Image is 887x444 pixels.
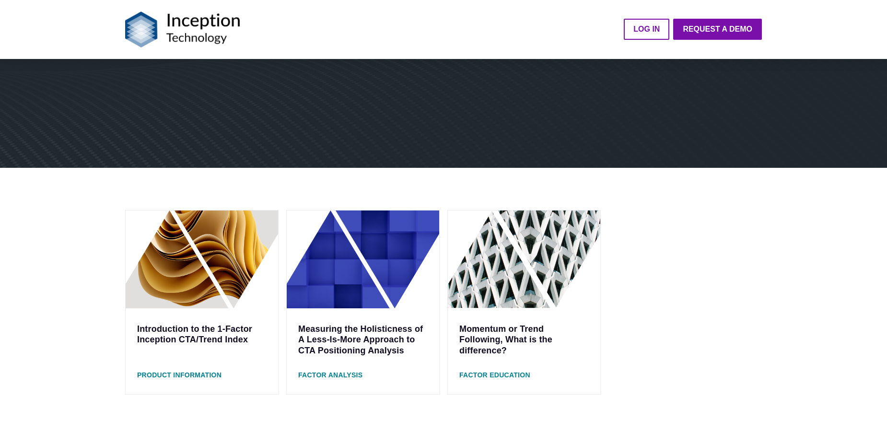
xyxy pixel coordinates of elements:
a: Introduction to the 1-Factor Inception CTA/Trend Index [137,324,252,345]
a: Request a Demo [673,19,762,40]
strong: Request a Demo [683,25,752,33]
strong: LOG IN [633,25,660,33]
span: Product Information [137,371,222,379]
span: Factor Education [459,371,530,379]
a: Momentum or Trend Following, What is the difference? [459,324,552,355]
img: Less Is More [287,210,439,308]
img: Product Information [126,210,278,308]
a: LOG IN [624,19,669,40]
img: Logo [125,12,240,47]
span: Factor Analysis [298,371,362,379]
img: Momentum and Trend Following [448,210,600,308]
a: Measuring the Holisticness of A Less-Is-More Approach to CTA Positioning Analysis [298,324,423,355]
